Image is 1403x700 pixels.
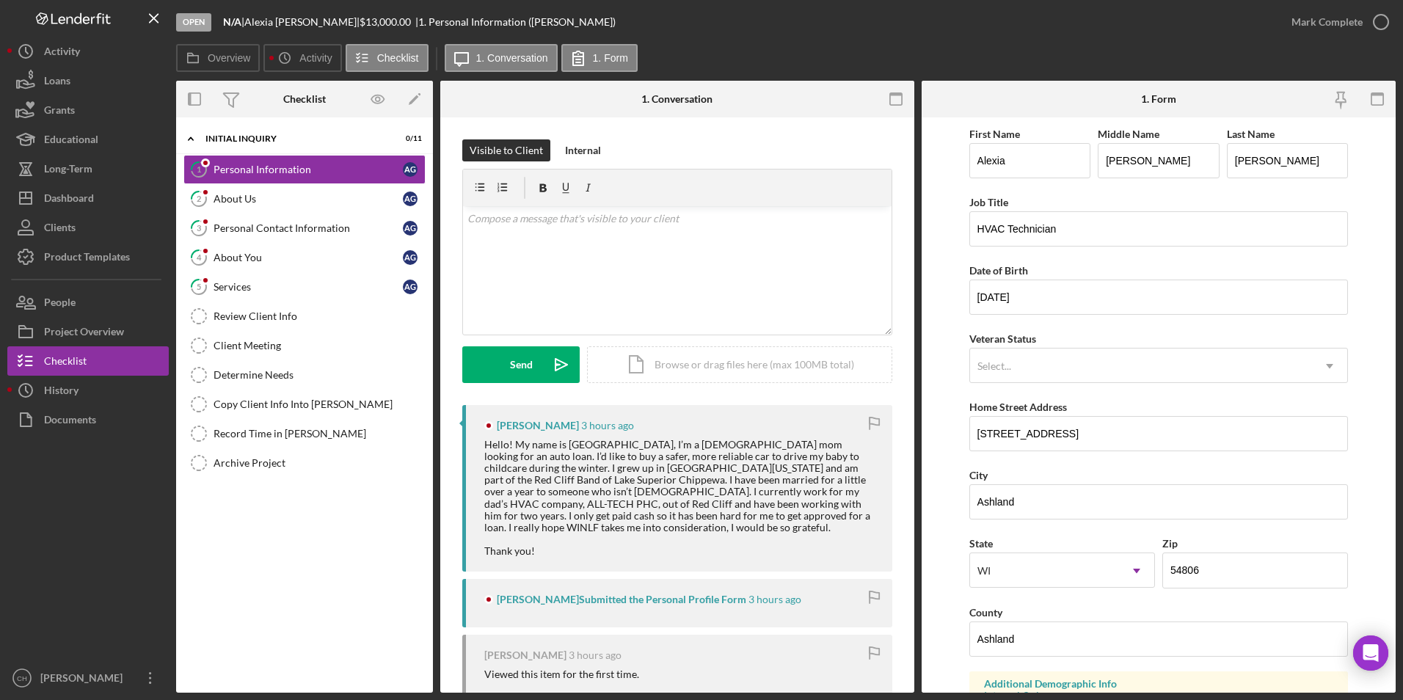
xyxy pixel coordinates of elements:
tspan: 3 [197,223,201,233]
div: Dashboard [44,183,94,216]
div: Additional Demographic Info [984,678,1334,690]
div: 1. Conversation [641,93,713,105]
button: Activity [263,44,341,72]
div: 0 / 11 [396,134,422,143]
button: Project Overview [7,317,169,346]
div: Loans [44,66,70,99]
a: Copy Client Info Into [PERSON_NAME] [183,390,426,419]
label: Home Street Address [969,401,1067,413]
div: Documents [44,405,96,438]
div: $13,000.00 [360,16,415,28]
div: | [223,16,244,28]
div: | 1. Personal Information ([PERSON_NAME]) [415,16,616,28]
div: Review Client Info [214,310,425,322]
div: Initial Inquiry [205,134,385,143]
button: Internal [558,139,608,161]
button: 1. Form [561,44,638,72]
div: [PERSON_NAME] [497,420,579,431]
label: Job Title [969,196,1008,208]
label: Activity [299,52,332,64]
tspan: 1 [197,164,201,174]
label: Last Name [1227,128,1275,140]
b: N/A [223,15,241,28]
a: Determine Needs [183,360,426,390]
div: A G [403,280,418,294]
button: Clients [7,213,169,242]
time: 2025-08-19 17:02 [581,420,634,431]
a: Documents [7,405,169,434]
a: Review Client Info [183,302,426,331]
div: Mark Complete [1291,7,1363,37]
label: Date of Birth [969,264,1028,277]
a: Archive Project [183,448,426,478]
button: Activity [7,37,169,66]
div: Archive Project [214,457,425,469]
button: Product Templates [7,242,169,271]
button: Checklist [7,346,169,376]
label: Zip [1162,537,1178,550]
div: Open [176,13,211,32]
div: Services [214,281,403,293]
div: Educational [44,125,98,158]
button: Grants [7,95,169,125]
div: Long-Term [44,154,92,187]
label: Checklist [377,52,419,64]
div: Checklist [283,93,326,105]
div: Copy Client Info Into [PERSON_NAME] [214,398,425,410]
button: CH[PERSON_NAME] [7,663,169,693]
div: [PERSON_NAME] Submitted the Personal Profile Form [497,594,746,605]
div: Clients [44,213,76,246]
div: Hello! My name is [GEOGRAPHIC_DATA], I’m a [DEMOGRAPHIC_DATA] mom looking for an auto loan. I’d l... [484,439,878,557]
div: WI [977,565,991,577]
time: 2025-08-19 16:47 [748,594,801,605]
div: Grants [44,95,75,128]
div: Visible to Client [470,139,543,161]
div: Client Meeting [214,340,425,351]
button: Send [462,346,580,383]
time: 2025-08-19 16:47 [569,649,622,661]
div: Select... [977,360,1011,372]
a: Client Meeting [183,331,426,360]
button: Mark Complete [1277,7,1396,37]
div: [PERSON_NAME] [37,663,132,696]
div: Project Overview [44,317,124,350]
button: Educational [7,125,169,154]
tspan: 4 [197,252,202,262]
div: About You [214,252,403,263]
div: Activity [44,37,80,70]
label: Overview [208,52,250,64]
button: History [7,376,169,405]
button: Overview [176,44,260,72]
button: Loans [7,66,169,95]
button: Long-Term [7,154,169,183]
tspan: 2 [197,194,201,203]
div: Internal [565,139,601,161]
label: 1. Form [593,52,628,64]
button: Visible to Client [462,139,550,161]
a: 2About UsAG [183,184,426,214]
button: People [7,288,169,317]
label: 1. Conversation [476,52,548,64]
div: Personal Information [214,164,403,175]
label: County [969,606,1002,619]
label: City [969,469,988,481]
div: Alexia [PERSON_NAME] | [244,16,360,28]
button: Dashboard [7,183,169,213]
div: A G [403,162,418,177]
div: Send [510,346,533,383]
div: About Us [214,193,403,205]
a: 4About YouAG [183,243,426,272]
text: CH [17,674,27,682]
div: 1. Form [1141,93,1176,105]
div: History [44,376,79,409]
div: Determine Needs [214,369,425,381]
button: 1. Conversation [445,44,558,72]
